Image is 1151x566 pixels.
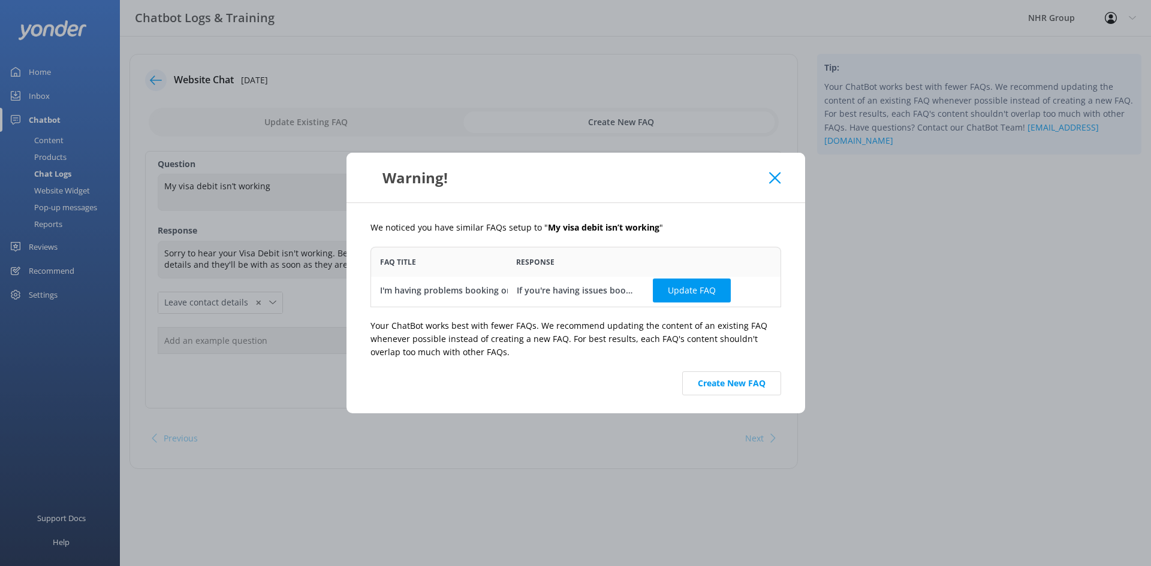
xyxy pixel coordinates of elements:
[370,319,781,359] p: Your ChatBot works best with fewer FAQs. We recommend updating the content of an existing FAQ whe...
[370,168,770,187] div: Warning!
[370,274,781,307] div: row
[653,279,731,302] button: Update FAQ
[682,371,781,395] button: Create New FAQ
[380,283,527,296] div: I'm having problems booking online
[516,283,635,296] div: If you're having issues booking online, please contact the NHR Group team at 0800 110 110, or by ...
[370,221,781,234] p: We noticed you have similar FAQs setup to " "
[370,277,781,307] div: grid
[516,256,555,268] span: Response
[548,222,659,233] b: My visa debit isn’t working
[380,256,416,268] span: FAQ Title
[769,172,781,184] button: Close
